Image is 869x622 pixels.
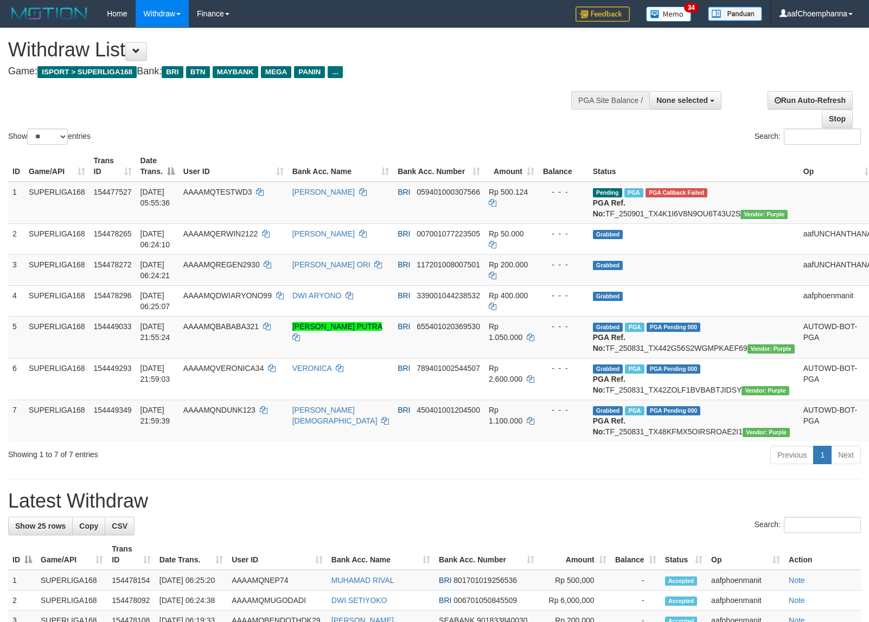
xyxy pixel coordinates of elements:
span: AAAAMQNDUNK123 [183,406,255,414]
span: 34 [684,3,699,12]
span: BRI [398,260,410,269]
b: PGA Ref. No: [593,333,625,352]
td: SUPERLIGA168 [36,591,107,611]
span: BRI [398,229,410,238]
td: 2 [8,591,36,611]
th: Balance [539,151,589,182]
td: - [611,591,661,611]
span: BTN [186,66,210,78]
h1: Withdraw List [8,39,568,61]
th: Trans ID: activate to sort column ascending [90,151,136,182]
a: CSV [105,517,135,535]
label: Show entries [8,129,91,145]
span: Rp 2.600.000 [489,364,522,383]
span: BRI [398,188,410,196]
span: AAAAMQDWIARYONO99 [183,291,272,300]
span: 154477527 [94,188,132,196]
input: Search: [784,517,861,533]
span: 154449349 [94,406,132,414]
span: AAAAMQTESTWD3 [183,188,252,196]
a: DWI ARYONO [292,291,342,300]
a: [PERSON_NAME] PUTRA [292,322,382,331]
td: AAAAMQMUGODADI [227,591,327,611]
td: 1 [8,570,36,591]
th: Status [589,151,799,182]
td: TF_250831_TX442G56S2WGMPKAEF69 [589,316,799,358]
span: Grabbed [593,364,623,374]
td: Rp 500,000 [539,570,611,591]
span: 154478272 [94,260,132,269]
td: 1 [8,182,24,224]
img: panduan.png [708,7,762,21]
img: Button%20Memo.svg [646,7,692,22]
span: PANIN [294,66,325,78]
div: - - - [543,290,584,301]
td: 154478154 [107,570,155,591]
span: Pending [593,188,622,197]
td: TF_250831_TX42ZOLF1BVBABTJIDSY [589,358,799,400]
span: Accepted [665,576,698,586]
span: PGA Pending [647,364,701,374]
b: PGA Ref. No: [593,375,625,394]
span: Rp 1.100.000 [489,406,522,425]
th: Op: activate to sort column ascending [707,539,784,570]
span: [DATE] 05:55:36 [140,188,170,207]
span: CSV [112,522,127,530]
span: PGA Pending [647,406,701,415]
td: SUPERLIGA168 [24,182,90,224]
td: SUPERLIGA168 [24,316,90,358]
span: Copy 801701019256536 to clipboard [453,576,517,585]
th: Status: activate to sort column ascending [661,539,707,570]
button: None selected [649,91,721,110]
td: 6 [8,358,24,400]
a: VERONICA [292,364,331,373]
span: [DATE] 06:25:07 [140,291,170,311]
td: 154478092 [107,591,155,611]
td: aafphoenmanit [707,591,784,611]
span: BRI [398,406,410,414]
td: Rp 6,000,000 [539,591,611,611]
span: AAAAMQREGEN2930 [183,260,260,269]
span: [DATE] 06:24:21 [140,260,170,280]
span: Accepted [665,597,698,606]
span: Copy [79,522,98,530]
span: BRI [162,66,183,78]
a: Show 25 rows [8,517,73,535]
span: Copy 655401020369530 to clipboard [417,322,480,331]
td: 5 [8,316,24,358]
a: 1 [813,446,832,464]
div: PGA Site Balance / [571,91,649,110]
span: PGA Pending [647,323,701,332]
span: Rp 50.000 [489,229,524,238]
th: Date Trans.: activate to sort column ascending [155,539,227,570]
td: SUPERLIGA168 [36,570,107,591]
th: Date Trans.: activate to sort column descending [136,151,179,182]
div: - - - [543,228,584,239]
a: Note [789,596,805,605]
span: Marked by aafheankoy [625,406,644,415]
div: - - - [543,405,584,415]
td: SUPERLIGA168 [24,358,90,400]
th: ID [8,151,24,182]
label: Search: [755,517,861,533]
div: Showing 1 to 7 of 7 entries [8,445,354,460]
img: MOTION_logo.png [8,5,91,22]
span: Grabbed [593,323,623,332]
span: BRI [398,291,410,300]
a: Copy [72,517,105,535]
span: [DATE] 21:59:39 [140,406,170,425]
span: Rp 400.000 [489,291,528,300]
span: AAAAMQVERONICA34 [183,364,264,373]
span: Copy 450401001204500 to clipboard [417,406,480,414]
span: 154449033 [94,322,132,331]
td: aafphoenmanit [707,570,784,591]
span: BRI [439,596,451,605]
td: SUPERLIGA168 [24,254,90,285]
td: TF_250901_TX4K1I6V8N9OU6T43U2S [589,182,799,224]
th: Game/API: activate to sort column ascending [24,151,90,182]
span: 154478265 [94,229,132,238]
span: BRI [398,364,410,373]
span: BRI [439,576,451,585]
a: Next [831,446,861,464]
a: Run Auto-Refresh [768,91,853,110]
